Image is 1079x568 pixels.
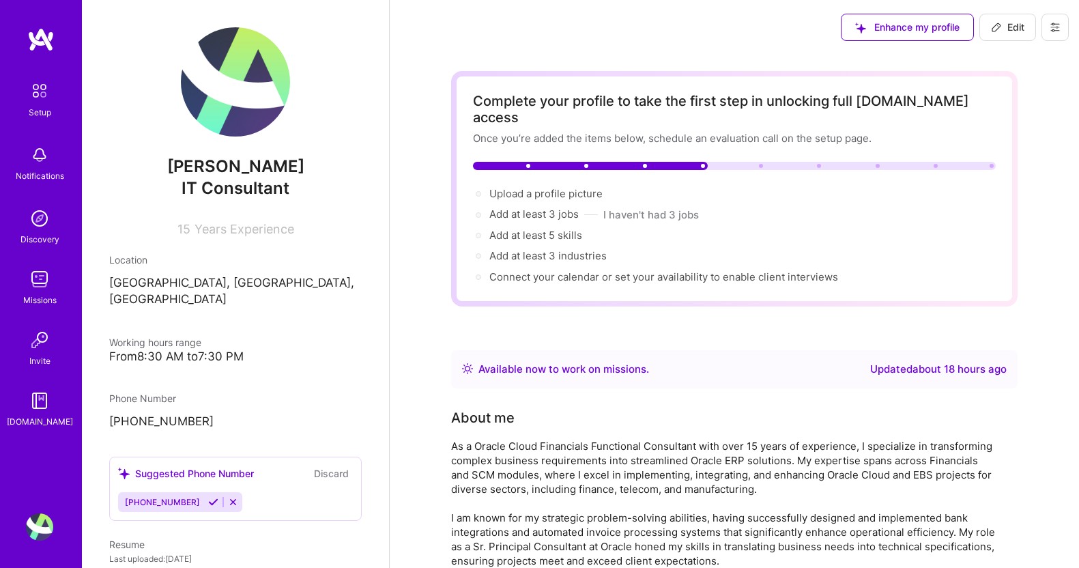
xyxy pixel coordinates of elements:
span: Years Experience [195,222,294,236]
p: [PHONE_NUMBER] [109,414,362,430]
div: As a Oracle Cloud Financials Functional Consultant with over 15 years of experience, I specialize... [451,439,997,568]
div: Missions [23,293,57,307]
span: Add at least 5 skills [489,229,582,242]
i: Reject [228,497,238,507]
img: discovery [26,205,53,232]
div: Updated about 18 hours ago [870,361,1007,378]
span: Add at least 3 jobs [489,208,579,221]
span: Edit [991,20,1024,34]
span: Upload a profile picture [489,187,603,200]
div: Setup [29,105,51,119]
img: Availability [462,363,473,374]
a: User Avatar [23,513,57,541]
span: 15 [177,222,190,236]
i: icon SuggestedTeams [118,468,130,479]
img: User Avatar [26,513,53,541]
div: From 8:30 AM to 7:30 PM [109,350,362,364]
div: Last uploaded: [DATE] [109,552,362,566]
span: Add at least 3 industries [489,249,607,262]
img: Invite [26,326,53,354]
img: guide book [26,387,53,414]
span: [PHONE_NUMBER] [125,497,200,507]
p: [GEOGRAPHIC_DATA], [GEOGRAPHIC_DATA], [GEOGRAPHIC_DATA] [109,275,362,308]
div: About me [451,408,515,428]
img: User Avatar [181,27,290,137]
div: Notifications [16,169,64,183]
span: Phone Number [109,393,176,404]
div: Once you’re added the items below, schedule an evaluation call on the setup page. [473,131,996,145]
div: Suggested Phone Number [118,466,254,481]
img: setup [25,76,54,105]
div: Discovery [20,232,59,246]
div: Invite [29,354,51,368]
span: Connect your calendar or set your availability to enable client interviews [489,270,838,283]
button: I haven't had 3 jobs [603,208,699,222]
img: bell [26,141,53,169]
div: Location [109,253,362,267]
div: [DOMAIN_NAME] [7,414,73,429]
div: Available now to work on missions . [478,361,649,378]
span: IT Consultant [182,178,289,198]
img: teamwork [26,266,53,293]
img: logo [27,27,55,52]
div: Complete your profile to take the first step in unlocking full [DOMAIN_NAME] access [473,93,996,126]
span: Working hours range [109,337,201,348]
button: Edit [979,14,1036,41]
span: Resume [109,539,145,550]
span: [PERSON_NAME] [109,156,362,177]
button: Discard [310,466,353,481]
i: Accept [208,497,218,507]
